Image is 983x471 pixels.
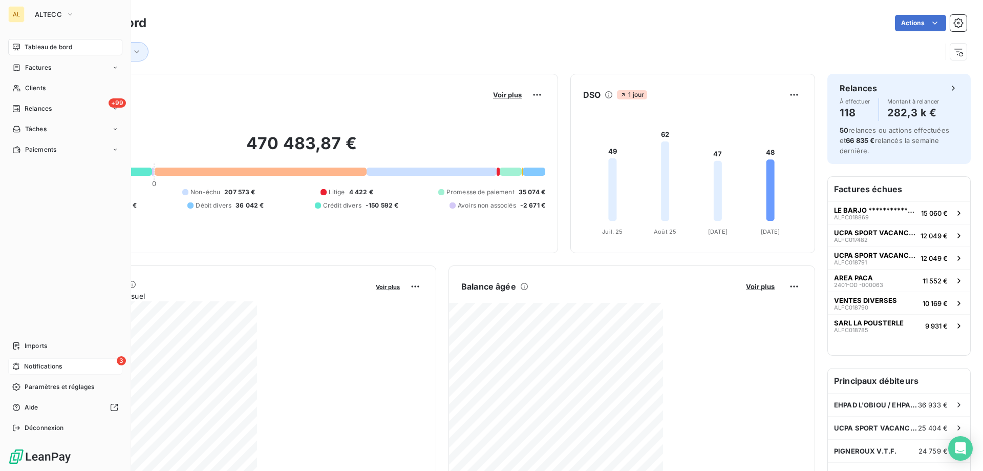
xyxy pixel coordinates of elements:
span: Clients [25,84,46,93]
span: 207 573 € [224,188,255,197]
tspan: Août 25 [654,228,676,235]
span: relances ou actions effectuées et relancés la semaine dernière. [840,126,949,155]
span: Promesse de paiement [446,188,515,197]
tspan: [DATE] [761,228,780,235]
span: Voir plus [493,91,522,99]
span: Voir plus [746,282,775,291]
span: Litige [329,188,345,197]
h4: 282,3 k € [887,105,939,121]
span: UCPA SPORT VACANCES - SERRE CHEVALIER [834,229,916,237]
span: PIGNEROUX V.T.F. [834,447,896,455]
button: SARL LA POUSTERLEALFC0187859 931 € [828,314,970,337]
div: Open Intercom Messenger [948,436,973,461]
span: 11 552 € [923,277,948,285]
span: Chiffre d'affaires mensuel [58,291,369,301]
span: Voir plus [376,283,400,291]
button: UCPA SPORT VACANCES - SERRE CHEVALIERALFC01748212 049 € [828,224,970,247]
span: À effectuer [840,98,870,105]
span: Tâches [25,125,47,134]
span: Paramètres et réglages [25,382,94,392]
button: VENTES DIVERSESALFC01879010 169 € [828,292,970,314]
span: Montant à relancer [887,98,939,105]
h6: Relances [840,82,877,94]
h6: DSO [583,89,601,101]
span: ALFC018791 [834,259,867,265]
a: Aide [8,399,122,416]
span: UCPA SPORT VACANCES - SERRE CHEVALIER [834,251,916,259]
span: +99 [109,98,126,108]
button: Voir plus [490,90,525,99]
span: Avoirs non associés [458,201,516,210]
span: 35 074 € [519,188,545,197]
button: Voir plus [373,282,403,291]
span: 66 835 € [846,136,874,145]
img: Logo LeanPay [8,448,72,465]
span: 4 422 € [349,188,373,197]
span: 0 [152,179,156,188]
span: Non-échu [190,188,220,197]
button: Voir plus [743,282,778,291]
span: ALFC017482 [834,237,868,243]
h4: 118 [840,105,870,121]
span: 9 931 € [925,322,948,330]
span: Débit divers [196,201,231,210]
div: AL [8,6,25,23]
span: ALFC018790 [834,304,868,311]
span: 10 169 € [923,299,948,308]
span: 15 060 € [921,209,948,217]
h6: Balance âgée [461,280,516,293]
span: Aide [25,403,38,412]
span: 1 jour [617,90,647,99]
h6: Principaux débiteurs [828,368,970,393]
span: SARL LA POUSTERLE [834,319,904,327]
span: ALFC018785 [834,327,868,333]
span: 12 049 € [921,254,948,262]
span: Paiements [25,145,56,154]
span: Notifications [24,362,62,371]
span: Tableau de bord [25,43,72,52]
span: 12 049 € [921,232,948,240]
span: Relances [25,104,52,113]
span: 36 933 € [918,401,948,409]
span: AREA PACA [834,274,873,282]
span: 24 759 € [918,447,948,455]
h6: Factures échues [828,177,970,201]
span: 25 404 € [918,424,948,432]
span: -150 592 € [366,201,399,210]
tspan: [DATE] [708,228,728,235]
span: -2 671 € [520,201,545,210]
span: Crédit divers [323,201,361,210]
button: UCPA SPORT VACANCES - SERRE CHEVALIERALFC01879112 049 € [828,247,970,269]
tspan: Juil. 25 [602,228,623,235]
h2: 470 483,87 € [58,133,545,164]
span: 50 [840,126,848,134]
span: 3 [117,356,126,365]
span: Déconnexion [25,423,64,433]
span: UCPA SPORT VACANCES - SERRE CHEVALIER [834,424,918,432]
span: Factures [25,63,51,72]
span: Imports [25,341,47,351]
span: 36 042 € [236,201,264,210]
button: AREA PACA2401-OD -00006311 552 € [828,269,970,292]
button: Actions [895,15,946,31]
span: 2401-OD -000063 [834,282,883,288]
span: VENTES DIVERSES [834,296,897,304]
span: ALFC018869 [834,214,869,220]
span: ALTECC [35,10,62,18]
span: EHPAD L'OBIOU / EHPAD DE MENS [834,401,918,409]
